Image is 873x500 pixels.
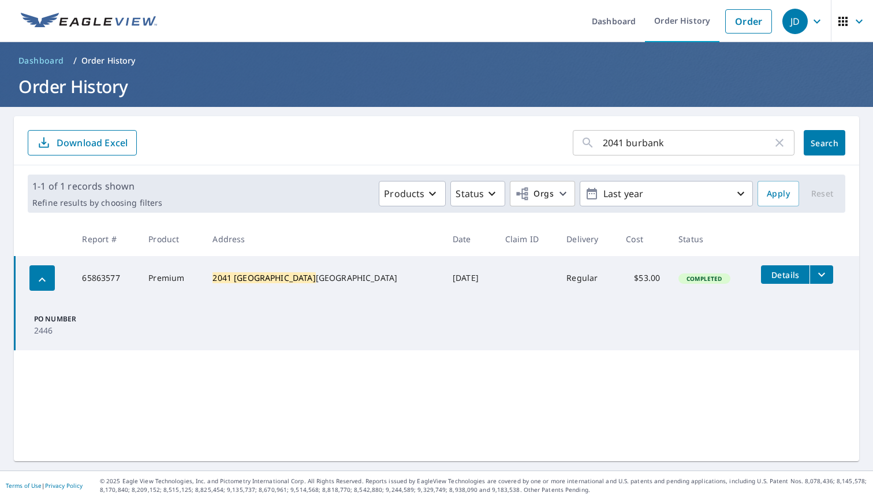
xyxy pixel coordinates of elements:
th: Status [669,222,752,256]
p: Status [456,187,484,201]
button: Download Excel [28,130,137,155]
th: Address [203,222,443,256]
a: Dashboard [14,51,69,70]
td: Premium [139,256,203,300]
li: / [73,54,77,68]
div: JD [782,9,808,34]
span: Search [813,138,836,149]
span: Dashboard [18,55,64,66]
th: Product [139,222,203,256]
th: Date [443,222,496,256]
p: | [6,482,83,489]
th: Report # [73,222,139,256]
td: $53.00 [617,256,669,300]
th: Delivery [557,222,617,256]
button: Search [804,130,845,155]
p: Products [384,187,424,201]
p: © 2025 Eagle View Technologies, Inc. and Pictometry International Corp. All Rights Reserved. Repo... [100,477,867,494]
th: Claim ID [496,222,558,256]
p: Download Excel [57,136,128,149]
p: Order History [81,55,136,66]
span: Completed [680,275,729,283]
td: [DATE] [443,256,496,300]
button: filesDropdownBtn-65863577 [809,265,833,284]
mark: 2041 [GEOGRAPHIC_DATA] [212,272,315,283]
button: Products [379,181,446,206]
input: Address, Report #, Claim ID, etc. [603,127,773,159]
span: Orgs [515,187,554,201]
th: Cost [617,222,669,256]
div: [GEOGRAPHIC_DATA] [212,272,434,284]
a: Order [725,9,772,34]
p: Refine results by choosing filters [32,198,162,208]
span: Apply [767,187,790,201]
a: Terms of Use [6,482,42,490]
a: Privacy Policy [45,482,83,490]
button: Status [450,181,505,206]
button: Apply [758,181,799,206]
img: EV Logo [21,13,157,30]
nav: breadcrumb [14,51,859,70]
button: detailsBtn-65863577 [761,265,809,284]
p: 1-1 of 1 records shown [32,179,162,193]
p: Last year [599,184,734,204]
span: Details [768,269,803,280]
h1: Order History [14,75,859,98]
p: 2446 [34,324,99,336]
td: Regular [557,256,617,300]
button: Last year [580,181,753,206]
button: Orgs [510,181,575,206]
td: 65863577 [73,256,139,300]
p: PO Number [34,314,99,324]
